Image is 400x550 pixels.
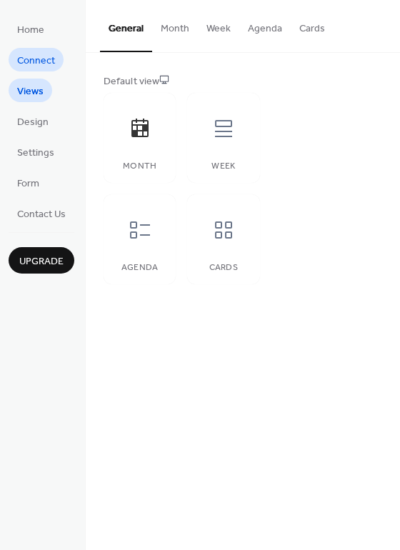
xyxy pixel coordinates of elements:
span: Design [17,115,49,130]
a: Connect [9,48,64,71]
a: Contact Us [9,201,74,225]
a: Views [9,79,52,102]
span: Form [17,176,39,191]
div: Agenda [118,263,161,273]
div: Cards [201,263,245,273]
span: Home [17,23,44,38]
span: Views [17,84,44,99]
span: Upgrade [19,254,64,269]
div: Week [201,161,245,171]
a: Design [9,109,57,133]
button: Upgrade [9,247,74,274]
a: Form [9,171,48,194]
span: Connect [17,54,55,69]
span: Contact Us [17,207,66,222]
div: Month [118,161,161,171]
div: Default view [104,74,379,89]
span: Settings [17,146,54,161]
a: Settings [9,140,63,164]
a: Home [9,17,53,41]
